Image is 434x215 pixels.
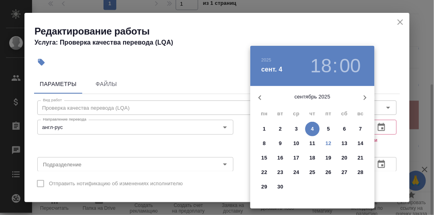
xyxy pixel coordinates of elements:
[326,168,332,176] p: 26
[273,110,288,118] span: вт
[310,168,316,176] p: 25
[257,122,272,136] button: 1
[262,65,283,74] button: сент. 4
[321,165,336,180] button: 26
[337,165,352,180] button: 27
[337,110,352,118] span: сб
[311,125,314,133] p: 4
[279,139,282,147] p: 9
[273,151,288,165] button: 16
[289,165,304,180] button: 24
[263,139,266,147] p: 8
[273,136,288,151] button: 9
[310,55,332,77] button: 18
[257,151,272,165] button: 15
[294,168,300,176] p: 24
[343,125,346,133] p: 6
[337,151,352,165] button: 20
[270,93,355,101] p: сентябрь 2025
[289,136,304,151] button: 10
[289,151,304,165] button: 17
[294,139,300,147] p: 10
[289,110,304,118] span: ср
[257,165,272,180] button: 22
[262,183,268,191] p: 29
[337,136,352,151] button: 13
[353,165,368,180] button: 28
[257,110,272,118] span: пн
[262,57,272,62] button: 2025
[326,154,332,162] p: 19
[257,136,272,151] button: 8
[321,122,336,136] button: 5
[340,55,361,77] button: 00
[342,168,348,176] p: 27
[353,151,368,165] button: 21
[263,125,266,133] p: 1
[358,139,364,147] p: 14
[321,151,336,165] button: 19
[342,139,348,147] p: 13
[305,165,320,180] button: 25
[262,154,268,162] p: 15
[327,125,330,133] p: 5
[295,125,298,133] p: 3
[278,154,284,162] p: 16
[342,154,348,162] p: 20
[273,180,288,194] button: 30
[326,139,332,147] p: 12
[333,55,338,77] h3: :
[305,122,320,136] button: 4
[305,136,320,151] button: 11
[321,110,336,118] span: пт
[278,168,284,176] p: 23
[289,122,304,136] button: 3
[310,139,316,147] p: 11
[321,136,336,151] button: 12
[353,136,368,151] button: 14
[358,154,364,162] p: 21
[310,154,316,162] p: 18
[305,110,320,118] span: чт
[358,168,364,176] p: 28
[337,122,352,136] button: 6
[353,110,368,118] span: вс
[305,151,320,165] button: 18
[294,154,300,162] p: 17
[273,165,288,180] button: 23
[359,125,362,133] p: 7
[262,168,268,176] p: 22
[257,180,272,194] button: 29
[273,122,288,136] button: 2
[353,122,368,136] button: 7
[278,183,284,191] p: 30
[279,125,282,133] p: 2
